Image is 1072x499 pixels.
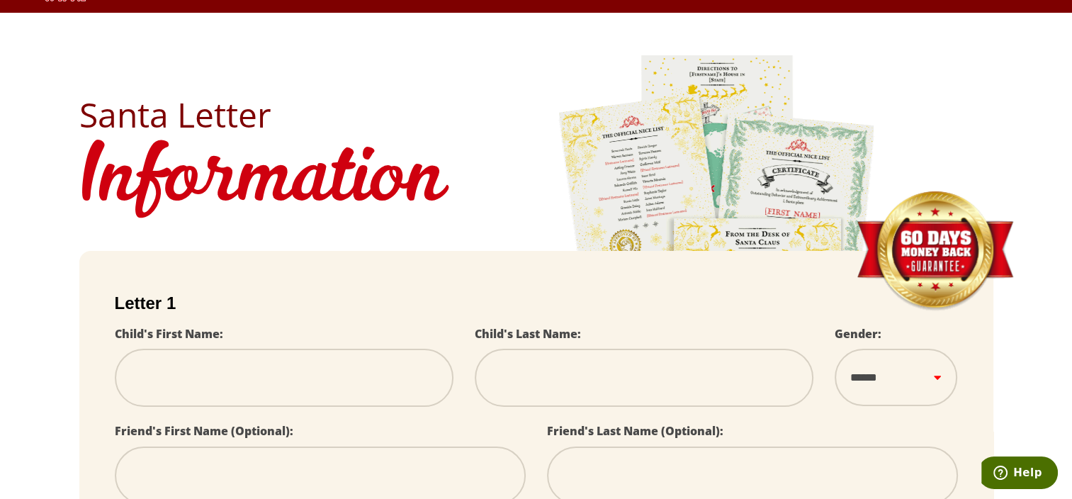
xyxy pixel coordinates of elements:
[115,326,223,342] label: Child's First Name:
[79,132,993,230] h1: Information
[558,53,876,449] img: letters.png
[475,326,581,342] label: Child's Last Name:
[981,456,1058,492] iframe: Opens a widget where you can find more information
[547,423,723,439] label: Friend's Last Name (Optional):
[835,326,881,342] label: Gender:
[855,191,1015,312] img: Money Back Guarantee
[115,423,293,439] label: Friend's First Name (Optional):
[115,293,958,313] h2: Letter 1
[79,98,993,132] h2: Santa Letter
